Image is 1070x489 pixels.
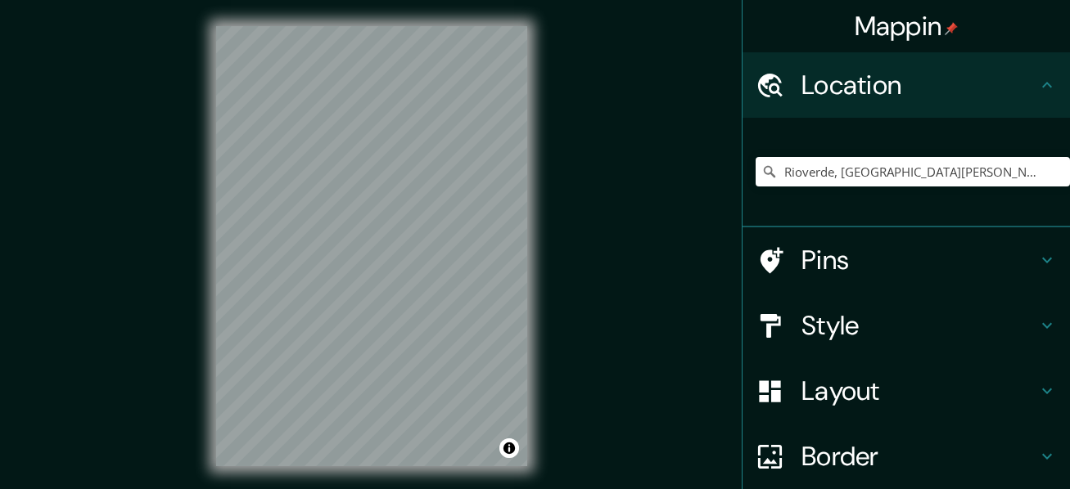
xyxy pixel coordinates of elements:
[801,309,1037,342] h4: Style
[499,438,519,458] button: Toggle attribution
[801,375,1037,407] h4: Layout
[216,26,527,466] canvas: Map
[801,244,1037,276] h4: Pins
[801,440,1037,473] h4: Border
[743,227,1070,293] div: Pins
[743,424,1070,489] div: Border
[743,293,1070,358] div: Style
[743,358,1070,424] div: Layout
[801,69,1037,101] h4: Location
[756,157,1070,186] input: Pick your city or area
[743,52,1070,118] div: Location
[924,425,1052,471] iframe: Help widget launcher
[945,22,958,35] img: pin-icon.png
[855,10,959,43] h4: Mappin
